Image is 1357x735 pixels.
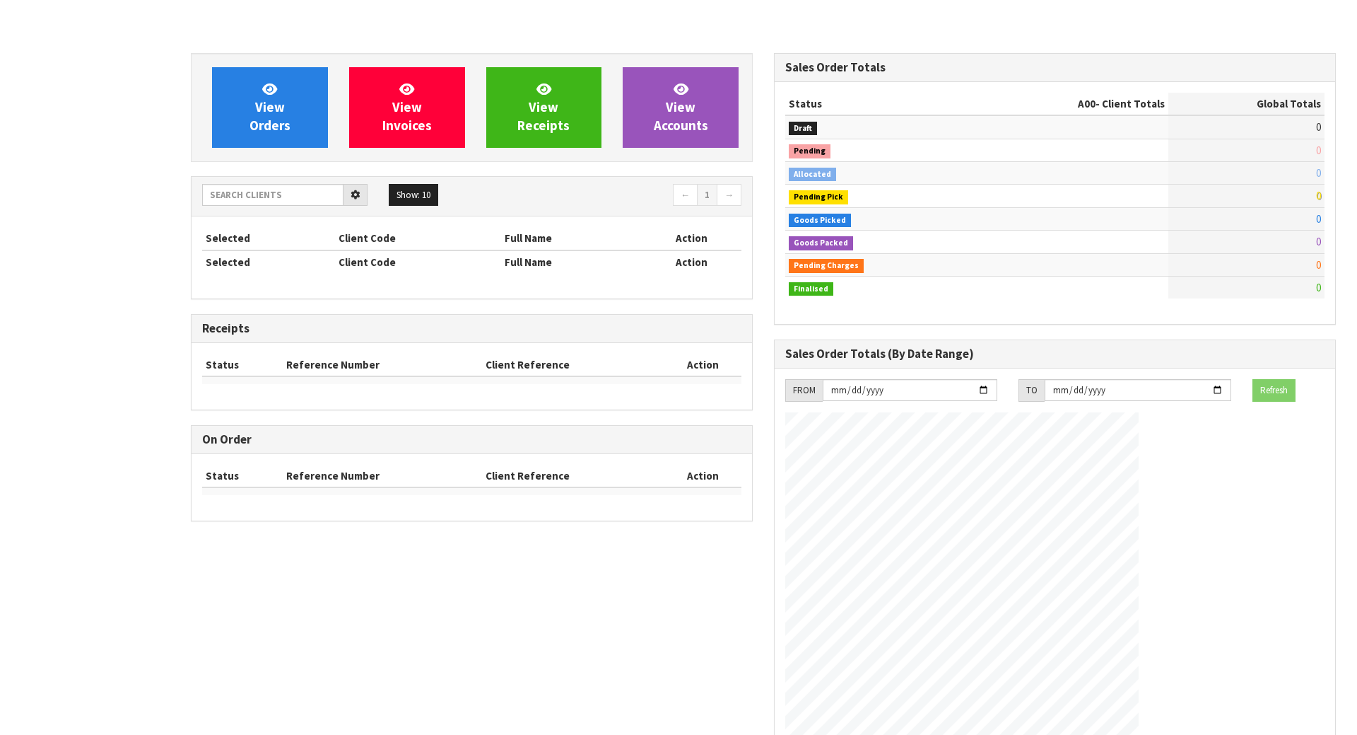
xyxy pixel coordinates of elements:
button: Refresh [1252,379,1296,402]
th: Full Name [501,227,641,250]
h3: Receipts [202,322,741,335]
span: View Invoices [382,81,432,134]
h3: Sales Order Totals [785,61,1324,74]
th: Full Name [501,250,641,273]
nav: Page navigation [482,184,741,209]
a: ViewReceipts [486,67,602,148]
div: FROM [785,379,823,402]
a: ViewInvoices [349,67,465,148]
th: - Client Totals [963,93,1168,115]
div: TO [1018,379,1045,402]
th: Client Code [335,250,501,273]
th: Status [202,465,283,487]
span: 0 [1316,258,1321,272]
span: 0 [1316,189,1321,202]
th: Action [641,227,741,250]
span: View Orders [249,81,290,134]
th: Action [641,250,741,273]
span: Pending Pick [789,190,848,204]
span: 0 [1316,281,1321,294]
a: ViewAccounts [623,67,739,148]
span: 0 [1316,120,1321,134]
h3: Sales Order Totals (By Date Range) [785,347,1324,361]
th: Status [202,354,283,376]
span: Pending Charges [789,259,864,273]
span: View Receipts [517,81,570,134]
span: View Accounts [654,81,708,134]
span: Finalised [789,282,833,296]
th: Status [785,93,963,115]
button: Show: 10 [389,184,438,207]
a: ← [673,184,698,207]
span: Pending [789,144,830,158]
span: A00 [1078,97,1095,110]
span: 0 [1316,212,1321,226]
span: Allocated [789,168,836,182]
span: Draft [789,122,817,136]
th: Action [664,354,741,376]
span: 0 [1316,144,1321,157]
a: → [717,184,741,207]
h3: On Order [202,433,741,446]
a: 1 [697,184,717,207]
th: Selected [202,250,335,273]
th: Action [664,465,741,487]
input: Search clients [202,184,343,206]
span: Goods Picked [789,214,851,228]
span: 0 [1316,235,1321,248]
th: Selected [202,227,335,250]
th: Client Reference [482,465,664,487]
th: Global Totals [1168,93,1324,115]
span: Goods Packed [789,236,853,250]
th: Reference Number [283,354,483,376]
th: Client Code [335,227,501,250]
a: ViewOrders [212,67,328,148]
span: 0 [1316,166,1321,180]
th: Reference Number [283,465,483,487]
th: Client Reference [482,354,664,376]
